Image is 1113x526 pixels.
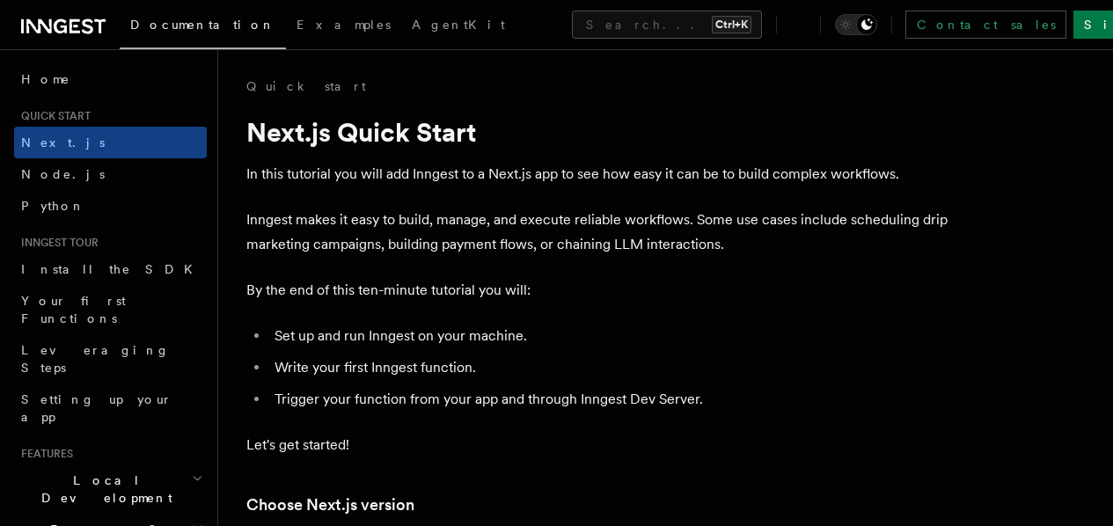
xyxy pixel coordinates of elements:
span: Inngest tour [14,236,99,250]
a: Node.js [14,158,207,190]
a: Leveraging Steps [14,334,207,384]
span: Documentation [130,18,275,32]
span: Examples [297,18,391,32]
a: AgentKit [401,5,516,47]
p: Inngest makes it easy to build, manage, and execute reliable workflows. Some use cases include sc... [246,208,950,257]
li: Set up and run Inngest on your machine. [269,324,950,348]
p: By the end of this ten-minute tutorial you will: [246,278,950,303]
h1: Next.js Quick Start [246,116,950,148]
button: Search...Ctrl+K [572,11,762,39]
button: Toggle dark mode [835,14,877,35]
a: Install the SDK [14,253,207,285]
span: Home [21,70,70,88]
a: Next.js [14,127,207,158]
a: Examples [286,5,401,47]
p: In this tutorial you will add Inngest to a Next.js app to see how easy it can be to build complex... [246,162,950,186]
a: Choose Next.js version [246,493,414,517]
a: Quick start [246,77,366,95]
span: Setting up your app [21,392,172,424]
span: Quick start [14,109,91,123]
kbd: Ctrl+K [712,16,751,33]
a: Python [14,190,207,222]
button: Local Development [14,464,207,514]
span: AgentKit [412,18,505,32]
span: Leveraging Steps [21,343,170,375]
li: Trigger your function from your app and through Inngest Dev Server. [269,387,950,412]
a: Setting up your app [14,384,207,433]
span: Features [14,447,73,461]
span: Python [21,199,85,213]
span: Install the SDK [21,262,203,276]
span: Your first Functions [21,294,126,325]
a: Home [14,63,207,95]
span: Local Development [14,471,192,507]
p: Let's get started! [246,433,950,457]
li: Write your first Inngest function. [269,355,950,380]
span: Next.js [21,135,105,150]
a: Contact sales [905,11,1066,39]
a: Documentation [120,5,286,49]
a: Your first Functions [14,285,207,334]
span: Node.js [21,167,105,181]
